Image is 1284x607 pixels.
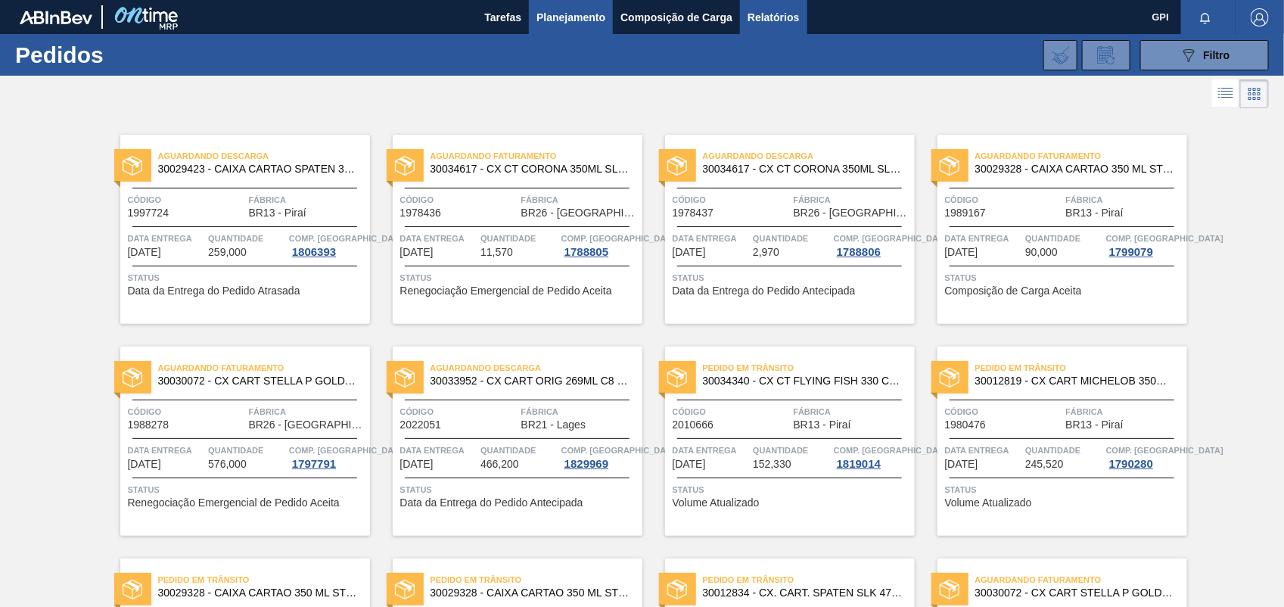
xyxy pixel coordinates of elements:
[561,246,611,258] div: 1788805
[975,148,1187,163] span: Aguardando Faturamento
[521,207,639,219] span: BR26 - Uberlândia
[158,148,370,163] span: Aguardando Descarga
[1043,40,1077,70] div: Importar Negociações dos Pedidos
[158,587,358,599] span: 30029328 - CAIXA CARTAO 350 ML STELLA PURE GOLD C08
[975,375,1175,387] span: 30012819 - CX CART MICHELOB 350ML C8 429 298 G
[975,572,1187,587] span: Aguardando Faturamento
[208,443,285,458] span: Quantidade
[431,163,630,175] span: 30034617 - CX CT CORONA 350ML SLEEK C8 CENTE
[561,443,679,458] span: Comp. Carga
[975,163,1175,175] span: 30029328 - CAIXA CARTAO 350 ML STELLA PURE GOLD C08
[667,368,687,388] img: status
[1082,40,1130,70] div: Solicitação de Revisão de Pedidos
[400,404,518,419] span: Código
[945,419,987,431] span: 1980476
[158,572,370,587] span: Pedido em Trânsito
[753,247,779,258] span: 2,970
[945,443,1022,458] span: Data entrega
[128,207,169,219] span: 1997724
[794,207,911,219] span: BR26 - Uberlândia
[561,231,639,258] a: Comp. [GEOGRAPHIC_DATA]1788805
[945,207,987,219] span: 1989167
[128,459,161,470] span: 27/08/2025
[158,163,358,175] span: 30029423 - CAIXA CARTAO SPATEN 330 C6 429
[289,231,406,246] span: Comp. Carga
[1181,7,1230,28] button: Notificações
[794,404,911,419] span: Fábrica
[703,163,903,175] span: 30034617 - CX CT CORONA 350ML SLEEK C8 CENTE
[642,347,915,536] a: statusPedido em Trânsito30034340 - CX CT FLYING FISH 330 C6 VERDECódigo2010666FábricaBR13 - Piraí...
[703,148,915,163] span: Aguardando Descarga
[748,8,799,26] span: Relatórios
[249,207,306,219] span: BR13 - Piraí
[249,192,366,207] span: Fábrica
[400,270,639,285] span: Status
[834,458,884,470] div: 1819014
[395,156,415,176] img: status
[667,580,687,599] img: status
[400,207,442,219] span: 1978436
[945,247,978,258] span: 19/08/2025
[1106,443,1223,458] span: Comp. Carga
[975,360,1187,375] span: Pedido em Trânsito
[834,231,951,246] span: Comp. Carga
[431,587,630,599] span: 30029328 - CAIXA CARTAO 350 ML STELLA PURE GOLD C08
[1240,79,1269,108] div: Visão em Cards
[395,368,415,388] img: status
[834,246,884,258] div: 1788806
[431,148,642,163] span: Aguardando Faturamento
[1066,192,1183,207] span: Fábrica
[703,572,915,587] span: Pedido em Trânsito
[431,572,642,587] span: Pedido em Trânsito
[703,375,903,387] span: 30034340 - CX CT FLYING FISH 330 C6 VERDE
[128,404,245,419] span: Código
[128,497,340,509] span: Renegociação Emergencial de Pedido Aceita
[940,580,959,599] img: status
[158,360,370,375] span: Aguardando Faturamento
[753,459,791,470] span: 152,330
[400,459,434,470] span: 03/09/2025
[400,192,518,207] span: Código
[400,482,639,497] span: Status
[915,135,1187,324] a: statusAguardando Faturamento30029328 - CAIXA CARTAO 350 ML STELLA PURE GOLD C08Código1989167Fábri...
[208,247,247,258] span: 259,000
[673,231,750,246] span: Data entrega
[98,347,370,536] a: statusAguardando Faturamento30030072 - CX CART STELLA P GOLD 330ML C6 298 NIV23Código1988278Fábri...
[123,156,142,176] img: status
[753,231,830,246] span: Quantidade
[1066,419,1124,431] span: BR13 - Piraí
[128,247,161,258] span: 04/08/2025
[370,135,642,324] a: statusAguardando Faturamento30034617 - CX CT CORONA 350ML SLEEK C8 CENTECódigo1978436FábricaBR26 ...
[673,207,714,219] span: 1978437
[703,360,915,375] span: Pedido em Trânsito
[673,443,750,458] span: Data entrega
[1066,207,1124,219] span: BR13 - Piraí
[945,497,1032,509] span: Volume Atualizado
[400,231,477,246] span: Data entrega
[945,231,1022,246] span: Data entrega
[1106,246,1156,258] div: 1799079
[128,231,205,246] span: Data entrega
[431,375,630,387] span: 30033952 - CX CART ORIG 269ML C8 GPI NIV24
[1066,404,1183,419] span: Fábrica
[673,482,911,497] span: Status
[1251,8,1269,26] img: Logout
[98,135,370,324] a: statusAguardando Descarga30029423 - CAIXA CARTAO SPATEN 330 C6 429Código1997724FábricaBR13 - Pira...
[1204,49,1230,61] span: Filtro
[480,459,519,470] span: 466,200
[673,404,790,419] span: Código
[128,270,366,285] span: Status
[484,8,521,26] span: Tarefas
[1025,443,1102,458] span: Quantidade
[1025,247,1058,258] span: 90,000
[128,482,366,497] span: Status
[1106,231,1183,258] a: Comp. [GEOGRAPHIC_DATA]1799079
[249,419,366,431] span: BR26 - Uberlândia
[673,247,706,258] span: 12/08/2025
[940,156,959,176] img: status
[834,443,951,458] span: Comp. Carga
[521,192,639,207] span: Fábrica
[536,8,605,26] span: Planejamento
[400,497,583,509] span: Data da Entrega do Pedido Antecipada
[395,580,415,599] img: status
